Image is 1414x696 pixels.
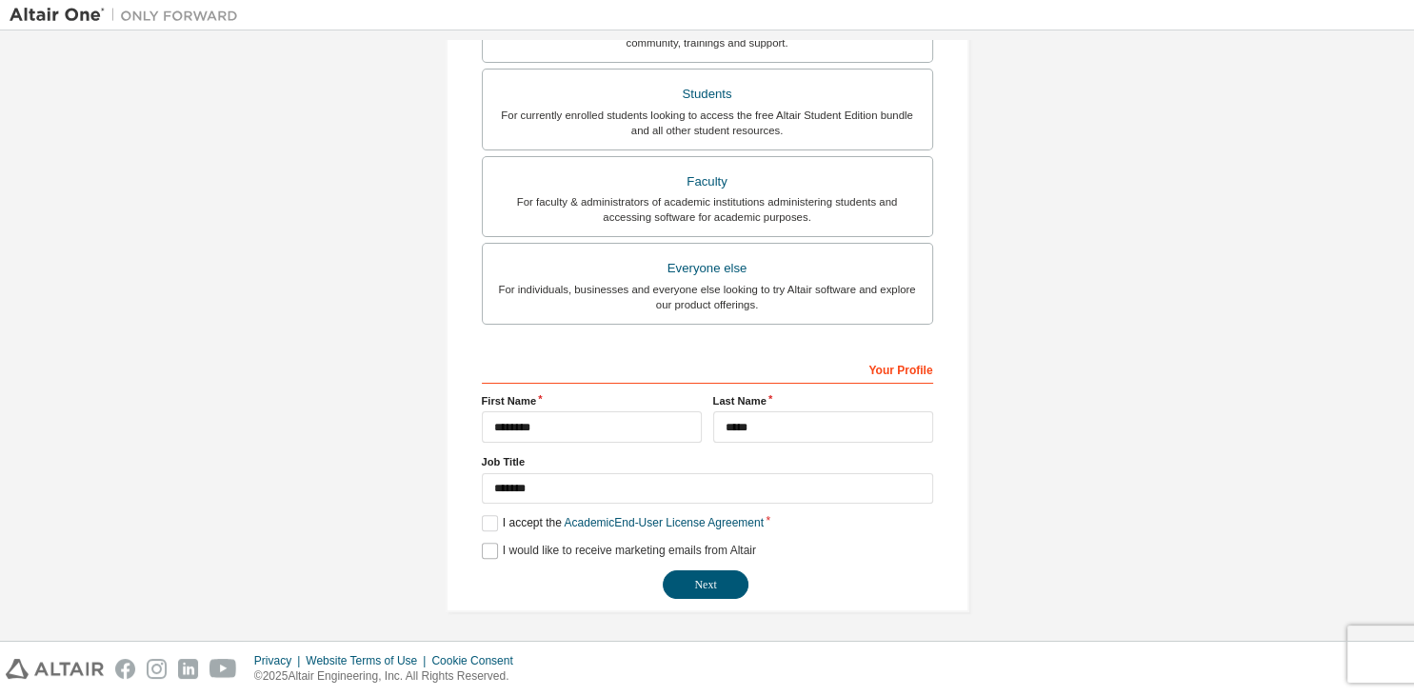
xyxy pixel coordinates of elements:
label: I would like to receive marketing emails from Altair [482,543,756,559]
label: First Name [482,393,702,408]
div: Cookie Consent [431,653,524,668]
label: Job Title [482,454,933,469]
div: Privacy [254,653,306,668]
label: I accept the [482,515,764,531]
div: For individuals, businesses and everyone else looking to try Altair software and explore our prod... [494,282,921,312]
div: Students [494,81,921,108]
img: linkedin.svg [178,659,198,679]
div: Your Profile [482,353,933,384]
img: altair_logo.svg [6,659,104,679]
button: Next [663,570,748,599]
p: © 2025 Altair Engineering, Inc. All Rights Reserved. [254,668,525,685]
img: youtube.svg [209,659,237,679]
div: For currently enrolled students looking to access the free Altair Student Edition bundle and all ... [494,108,921,138]
img: Altair One [10,6,248,25]
label: Last Name [713,393,933,408]
div: For faculty & administrators of academic institutions administering students and accessing softwa... [494,194,921,225]
div: Everyone else [494,255,921,282]
img: facebook.svg [115,659,135,679]
div: Website Terms of Use [306,653,431,668]
img: instagram.svg [147,659,167,679]
div: Faculty [494,169,921,195]
a: Academic End-User License Agreement [565,516,764,529]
